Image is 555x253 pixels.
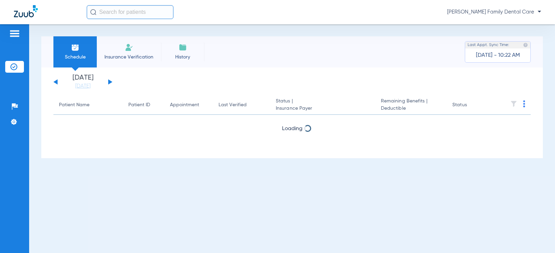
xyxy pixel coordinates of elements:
img: filter.svg [510,100,517,107]
span: [PERSON_NAME] Family Dental Care [447,9,541,16]
div: Appointment [170,101,199,109]
img: hamburger-icon [9,29,20,38]
span: Deductible [381,105,441,112]
li: [DATE] [62,74,104,90]
th: Remaining Benefits | [375,96,447,115]
span: Insurance Verification [102,54,156,61]
div: Last Verified [219,101,247,109]
img: History [179,43,187,52]
span: Loading [282,126,302,132]
img: Search Icon [90,9,96,15]
div: Patient ID [128,101,150,109]
span: History [166,54,199,61]
div: Patient Name [59,101,117,109]
img: Schedule [71,43,79,52]
span: Last Appt. Sync Time: [468,42,509,48]
span: [DATE] - 10:22 AM [476,52,520,59]
img: group-dot-blue.svg [523,100,525,107]
img: Manual Insurance Verification [125,43,133,52]
a: [DATE] [62,83,104,90]
span: Insurance Payer [276,105,370,112]
div: Patient ID [128,101,159,109]
th: Status | [270,96,375,115]
img: Zuub Logo [14,5,38,17]
div: Last Verified [219,101,265,109]
span: Schedule [59,54,92,61]
th: Status [447,96,494,115]
div: Patient Name [59,101,89,109]
input: Search for patients [87,5,173,19]
img: last sync help info [523,43,528,47]
div: Appointment [170,101,207,109]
